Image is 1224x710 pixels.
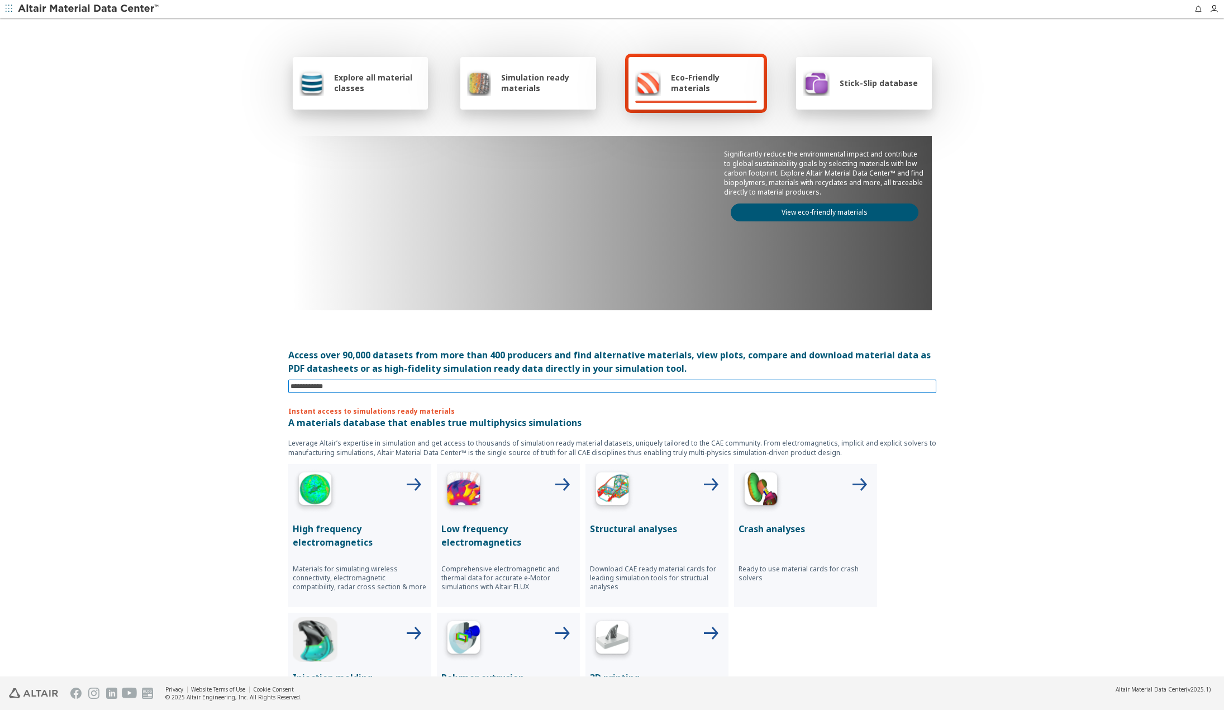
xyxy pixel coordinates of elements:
p: Ready to use material cards for crash solvers [739,565,873,583]
p: Download CAE ready material cards for leading simulation tools for structual analyses [590,565,724,591]
img: High Frequency Icon [293,468,337,513]
img: Structural Analyses Icon [590,468,635,513]
span: Eco-Friendly materials [671,72,757,93]
button: Crash Analyses IconCrash analysesReady to use material cards for crash solvers [734,464,877,607]
p: Polymer extrusion [441,671,575,684]
p: Crash analyses [739,522,873,536]
p: Low frequency electromagnetics [441,522,575,549]
p: Comprehensive electromagnetic and thermal data for accurate e-Motor simulations with Altair FLUX [441,565,575,591]
a: Privacy [165,685,183,693]
button: High Frequency IconHigh frequency electromagneticsMaterials for simulating wireless connectivity,... [288,464,431,607]
a: View eco-friendly materials [731,203,918,221]
img: Polymer Extrusion Icon [441,617,486,662]
img: Stick-Slip database [803,69,830,96]
span: Explore all material classes [334,72,421,93]
div: Access over 90,000 datasets from more than 400 producers and find alternative materials, view plo... [288,348,936,375]
p: Structural analyses [590,522,724,536]
a: Website Terms of Use [191,685,245,693]
img: Simulation ready materials [467,69,491,96]
img: Altair Material Data Center [18,3,160,15]
p: Materials for simulating wireless connectivity, electromagnetic compatibility, radar cross sectio... [293,565,427,591]
p: Significantly reduce the environmental impact and contribute to global sustainability goals by se... [724,149,925,197]
span: Simulation ready materials [501,72,589,93]
div: (v2025.1) [1116,685,1211,693]
img: Low Frequency Icon [441,468,486,513]
div: © 2025 Altair Engineering, Inc. All Rights Reserved. [165,693,302,701]
p: Leverage Altair’s expertise in simulation and get access to thousands of simulation ready materia... [288,438,936,457]
p: High frequency electromagnetics [293,522,427,549]
p: Injection molding [293,671,427,684]
span: Altair Material Data Center [1116,685,1186,693]
p: A materials database that enables true multiphysics simulations [288,416,936,429]
button: Structural Analyses IconStructural analysesDownload CAE ready material cards for leading simulati... [585,464,728,607]
img: 3D Printing Icon [590,617,635,662]
p: 3D printing [590,671,724,684]
img: Explore all material classes [299,69,325,96]
img: Altair Engineering [9,688,58,698]
img: Crash Analyses Icon [739,468,783,513]
img: Injection Molding Icon [293,617,337,662]
img: Eco-Friendly materials [635,69,661,96]
span: Stick-Slip database [840,78,918,88]
button: Low Frequency IconLow frequency electromagneticsComprehensive electromagnetic and thermal data fo... [437,464,580,607]
a: Cookie Consent [253,685,294,693]
p: Instant access to simulations ready materials [288,406,936,416]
